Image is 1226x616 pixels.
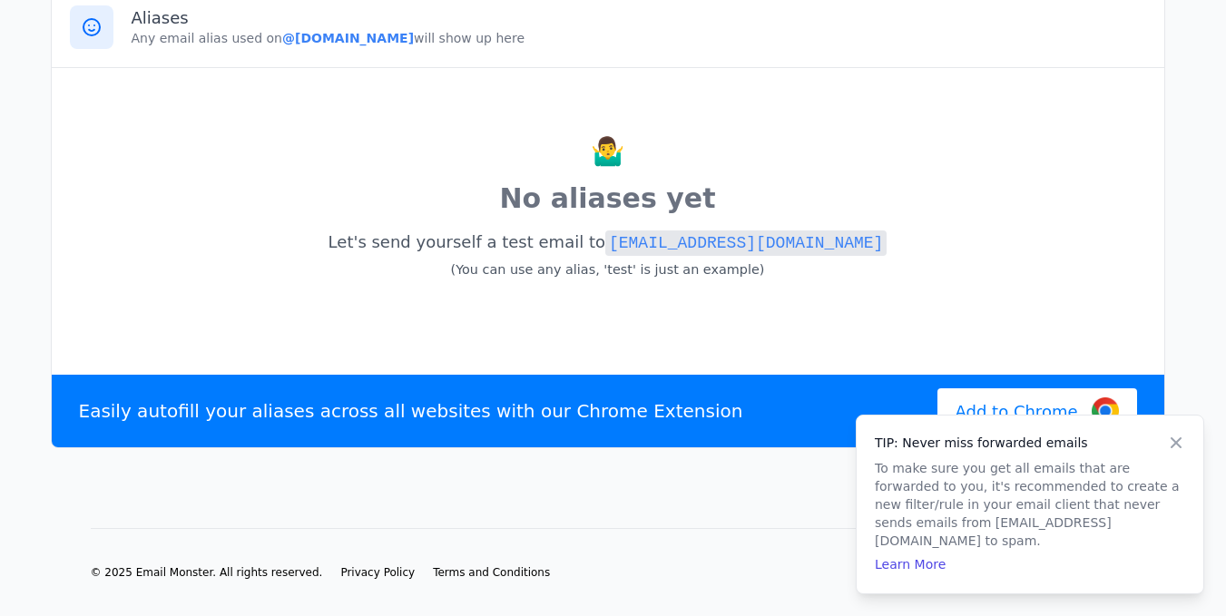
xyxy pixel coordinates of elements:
[433,566,550,579] span: Terms and Conditions
[605,232,887,251] a: [EMAIL_ADDRESS][DOMAIN_NAME]
[282,31,414,45] b: @[DOMAIN_NAME]
[875,459,1185,550] p: To make sure you get all emails that are forwarded to you, it's recommended to create a new filte...
[875,557,946,572] a: Learn More
[70,226,1146,286] p: Let's send yourself a test email to
[340,566,415,579] span: Privacy Policy
[451,262,765,277] small: (You can use any alias, 'test' is just an example)
[937,388,1137,434] a: Add to Chrome
[132,29,1146,47] p: Any email alias used on will show up here
[70,179,1146,219] p: No aliases yet
[91,565,323,580] li: © 2025 Email Monster. All rights reserved.
[79,398,743,424] p: Easily autofill your aliases across all websites with our Chrome Extension
[132,7,1146,29] h3: Aliases
[433,565,550,580] a: Terms and Conditions
[340,565,415,580] a: Privacy Policy
[1092,397,1119,425] img: Google Chrome Logo
[605,230,887,256] code: [EMAIL_ADDRESS][DOMAIN_NAME]
[956,399,1078,424] span: Add to Chrome
[70,132,1146,171] p: 🤷‍♂️
[875,434,1185,452] h4: TIP: Never miss forwarded emails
